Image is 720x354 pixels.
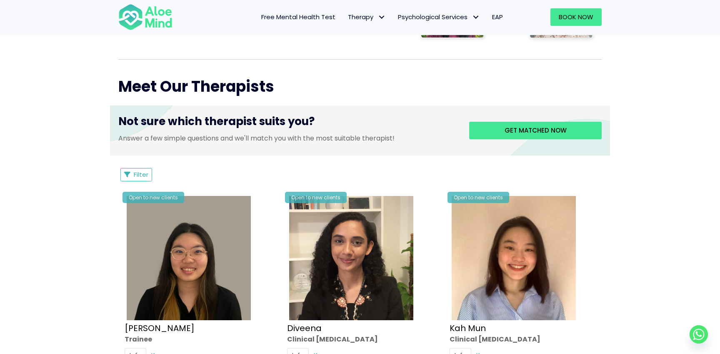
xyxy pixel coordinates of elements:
a: Get matched now [469,122,602,139]
div: Trainee [125,334,270,344]
a: [PERSON_NAME] [125,322,195,334]
span: Get matched now [505,126,567,135]
div: Open to new clients [447,192,509,203]
a: Kah Mun [450,322,486,334]
a: Psychological ServicesPsychological Services: submenu [392,8,486,26]
button: Filter Listings [120,168,152,181]
img: Profile – Xin Yi [127,196,251,320]
a: Whatsapp [690,325,708,344]
nav: Menu [183,8,509,26]
a: Free Mental Health Test [255,8,342,26]
a: EAP [486,8,509,26]
span: Therapy: submenu [375,11,387,23]
div: Clinical [MEDICAL_DATA] [287,334,433,344]
span: Meet Our Therapists [118,76,274,97]
img: IMG_1660 – Diveena Nair [289,196,413,320]
span: Psychological Services: submenu [470,11,482,23]
span: Free Mental Health Test [261,13,335,21]
span: Filter [134,170,148,179]
span: Book Now [559,13,593,21]
div: Open to new clients [122,192,184,203]
div: Open to new clients [285,192,347,203]
a: Book Now [550,8,602,26]
p: Answer a few simple questions and we'll match you with the most suitable therapist! [118,133,457,143]
span: EAP [492,13,503,21]
span: Therapy [348,13,385,21]
img: Aloe mind Logo [118,3,172,31]
a: TherapyTherapy: submenu [342,8,392,26]
a: Diveena [287,322,322,334]
h3: Not sure which therapist suits you? [118,114,457,133]
img: Kah Mun-profile-crop-300×300 [452,196,576,320]
div: Clinical [MEDICAL_DATA] [450,334,595,344]
span: Psychological Services [398,13,480,21]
